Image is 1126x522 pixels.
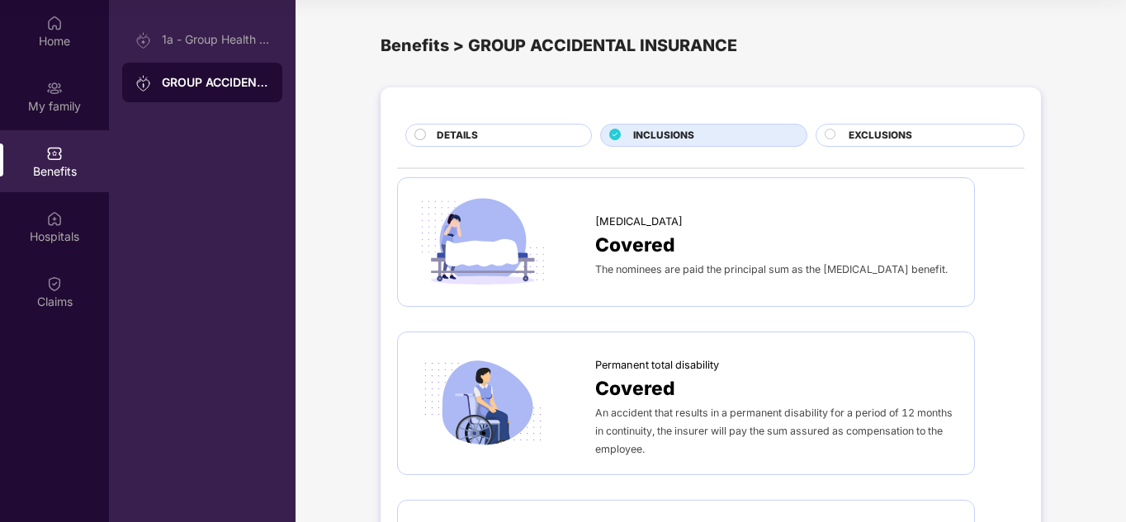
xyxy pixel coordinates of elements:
[46,15,63,31] img: svg+xml;base64,PHN2ZyBpZD0iSG9tZSIgeG1sbnM9Imh0dHA6Ly93d3cudzMub3JnLzIwMDAvc3ZnIiB3aWR0aD0iMjAiIG...
[414,355,551,450] img: icon
[46,80,63,96] img: svg+xml;base64,PHN2ZyB3aWR0aD0iMjAiIGhlaWdodD0iMjAiIHZpZXdCb3g9IjAgMCAyMCAyMCIgZmlsbD0ibm9uZSIgeG...
[633,128,694,143] span: INCLUSIONS
[135,75,152,92] img: svg+xml;base64,PHN2ZyB3aWR0aD0iMjAiIGhlaWdodD0iMjAiIHZpZXdCb3g9IjAgMCAyMCAyMCIgZmlsbD0ibm9uZSIgeG...
[414,195,551,289] img: icon
[595,374,675,403] span: Covered
[849,128,912,143] span: EXCLUSIONS
[162,74,269,91] div: GROUP ACCIDENTAL INSURANCE
[595,263,948,275] span: The nominees are paid the principal sum as the [MEDICAL_DATA] benefit.
[135,32,152,49] img: svg+xml;base64,PHN2ZyB3aWR0aD0iMjAiIGhlaWdodD0iMjAiIHZpZXdCb3g9IjAgMCAyMCAyMCIgZmlsbD0ibm9uZSIgeG...
[46,210,63,227] img: svg+xml;base64,PHN2ZyBpZD0iSG9zcGl0YWxzIiB4bWxucz0iaHR0cDovL3d3dy53My5vcmcvMjAwMC9zdmciIHdpZHRoPS...
[381,33,1041,59] div: Benefits > GROUP ACCIDENTAL INSURANCE
[595,357,719,374] span: Permanent total disability
[595,214,683,230] span: [MEDICAL_DATA]
[46,145,63,162] img: svg+xml;base64,PHN2ZyBpZD0iQmVuZWZpdHMiIHhtbG5zPSJodHRwOi8vd3d3LnczLm9yZy8yMDAwL3N2ZyIgd2lkdGg9Ij...
[162,33,269,46] div: 1a - Group Health Insurance
[595,407,953,455] span: An accident that results in a permanent disability for a period of 12 months in continuity, the i...
[437,128,478,143] span: DETAILS
[595,230,675,260] span: Covered
[46,275,63,292] img: svg+xml;base64,PHN2ZyBpZD0iQ2xhaW0iIHhtbG5zPSJodHRwOi8vd3d3LnczLm9yZy8yMDAwL3N2ZyIgd2lkdGg9IjIwIi...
